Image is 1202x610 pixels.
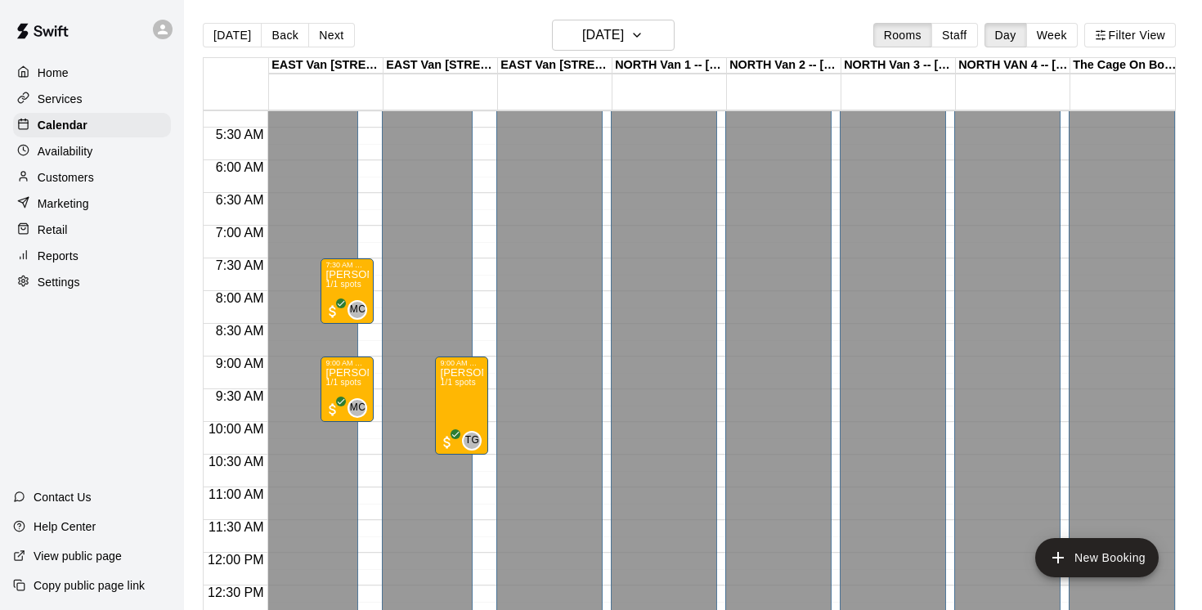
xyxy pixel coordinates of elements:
span: 1/1 spots filled [325,280,361,289]
p: Help Center [34,518,96,535]
div: 7:30 AM – 8:30 AM [325,261,369,269]
div: 9:00 AM – 10:30 AM: Mario Ma - Friday, Sept 19 @ East Van [435,357,488,455]
span: 12:30 PM [204,585,267,599]
span: 1/1 spots filled [440,378,476,387]
p: Marketing [38,195,89,212]
button: Filter View [1084,23,1176,47]
span: MC [350,400,366,416]
div: Michael Crouse [348,398,367,418]
button: Back [261,23,309,47]
span: 9:00 AM [212,357,268,370]
div: EAST Van [STREET_ADDRESS] [383,58,498,74]
p: Copy public page link [34,577,145,594]
p: Settings [38,274,80,290]
div: 9:00 AM – 10:00 AM [325,359,369,367]
a: Customers [13,165,171,190]
p: Reports [38,248,78,264]
span: 10:30 AM [204,455,268,469]
span: 1/1 spots filled [325,378,361,387]
p: Contact Us [34,489,92,505]
a: Home [13,61,171,85]
span: Michael Crouse [354,398,367,418]
span: TG [465,433,479,449]
a: Settings [13,270,171,294]
span: All customers have paid [439,434,455,451]
div: NORTH Van 2 -- [STREET_ADDRESS] [727,58,841,74]
a: Reports [13,244,171,268]
button: Staff [931,23,978,47]
div: EAST Van [STREET_ADDRESS] [269,58,383,74]
span: MC [350,302,366,318]
span: 6:00 AM [212,160,268,174]
div: The Cage On Boundary 1 -- [STREET_ADDRESS] ([PERSON_NAME] & [PERSON_NAME]), [GEOGRAPHIC_DATA] [1070,58,1185,74]
span: Michael Crouse [354,300,367,320]
span: 8:30 AM [212,324,268,338]
div: NORTH Van 3 -- [STREET_ADDRESS] [841,58,956,74]
div: Tyson Gillies [462,431,482,451]
div: 9:00 AM – 10:30 AM [440,359,483,367]
a: Services [13,87,171,111]
span: 5:30 AM [212,128,268,141]
span: Tyson Gillies [469,431,482,451]
button: [DATE] [552,20,675,51]
p: Services [38,91,83,107]
span: All customers have paid [325,303,341,320]
div: 7:30 AM – 8:30 AM: Nate Ketchum - Thursdays, Sept 11- to Spring Break @ East Van [321,258,374,324]
span: 7:30 AM [212,258,268,272]
a: Retail [13,218,171,242]
div: EAST Van [STREET_ADDRESS] [498,58,612,74]
button: Week [1026,23,1078,47]
p: View public page [34,548,122,564]
button: Rooms [873,23,932,47]
div: NORTH Van 1 -- [STREET_ADDRESS] [612,58,727,74]
span: 11:30 AM [204,520,268,534]
button: add [1035,538,1159,577]
a: Calendar [13,113,171,137]
span: 12:00 PM [204,553,267,567]
h6: [DATE] [582,24,624,47]
p: Retail [38,222,68,238]
p: Home [38,65,69,81]
a: Marketing [13,191,171,216]
span: 10:00 AM [204,422,268,436]
span: 8:00 AM [212,291,268,305]
p: Customers [38,169,94,186]
span: 6:30 AM [212,193,268,207]
span: 11:00 AM [204,487,268,501]
button: Day [984,23,1027,47]
p: Availability [38,143,93,159]
p: Calendar [38,117,87,133]
div: 9:00 AM – 10:00 AM: John Rose - Friday, Sept 19 @ EastVan [321,357,374,422]
a: Availability [13,139,171,164]
div: Michael Crouse [348,300,367,320]
button: Next [308,23,354,47]
button: [DATE] [203,23,262,47]
div: NORTH VAN 4 -- [STREET_ADDRESS] [956,58,1070,74]
span: 9:30 AM [212,389,268,403]
span: 7:00 AM [212,226,268,240]
span: All customers have paid [325,401,341,418]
